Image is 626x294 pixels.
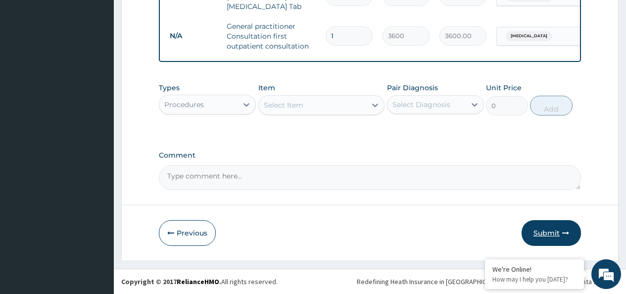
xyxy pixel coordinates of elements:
[387,83,438,93] label: Pair Diagnosis
[159,84,180,92] label: Types
[506,31,552,41] span: [MEDICAL_DATA]
[18,50,40,74] img: d_794563401_company_1708531726252_794563401
[492,275,577,284] p: How may I help you today?
[492,265,577,274] div: We're Online!
[357,277,619,287] div: Redefining Heath Insurance in [GEOGRAPHIC_DATA] using Telemedicine and Data Science!
[159,220,216,246] button: Previous
[392,100,450,110] div: Select Diagnosis
[522,220,581,246] button: Submit
[486,83,522,93] label: Unit Price
[114,269,626,294] footer: All rights reserved.
[121,277,221,286] strong: Copyright © 2017 .
[258,83,275,93] label: Item
[164,100,204,110] div: Procedures
[57,85,137,185] span: We're online!
[264,100,303,110] div: Select Item
[5,192,189,227] textarea: Type your message and hit 'Enter'
[177,277,219,286] a: RelianceHMO
[159,151,581,160] label: Comment
[222,16,321,56] td: General practitioner Consultation first outpatient consultation
[165,27,222,45] td: N/A
[530,96,572,116] button: Add
[51,56,166,68] div: Chat with us now
[162,5,186,29] div: Minimize live chat window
